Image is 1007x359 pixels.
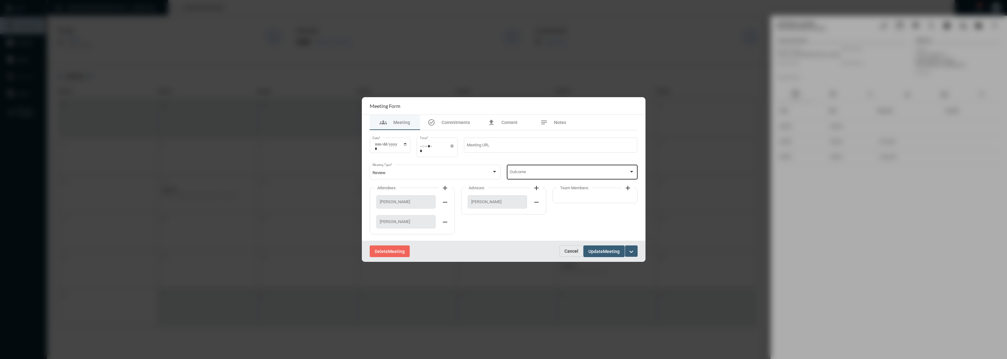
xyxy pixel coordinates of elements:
span: Meeting [388,249,405,254]
mat-icon: file_upload [488,119,495,126]
mat-icon: add [441,184,449,192]
mat-icon: remove [441,198,449,206]
span: Update [588,249,603,254]
mat-icon: remove [441,218,449,226]
span: Content [501,120,518,125]
span: Commitments [442,120,470,125]
span: Meeting [393,120,410,125]
span: [PERSON_NAME] [380,219,432,224]
button: UpdateMeeting [583,245,625,257]
mat-icon: remove [533,198,540,206]
mat-icon: add [624,184,632,192]
mat-icon: notes [540,119,548,126]
h2: Meeting Form [370,103,400,109]
button: DeleteMeeting [370,245,410,257]
label: Team Members: [557,185,592,190]
mat-icon: expand_more [628,248,635,256]
label: Advisors: [466,185,488,190]
span: Delete [375,249,388,254]
button: Cancel [559,245,583,257]
label: Attendees: [374,185,400,190]
span: [PERSON_NAME] [380,199,432,204]
span: Cancel [564,249,578,254]
span: Notes [554,120,566,125]
mat-icon: groups [379,119,387,126]
span: Meeting [603,249,620,254]
mat-icon: add [533,184,540,192]
span: [PERSON_NAME] [471,199,524,204]
mat-icon: task_alt [428,119,435,126]
span: Review [373,170,385,175]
